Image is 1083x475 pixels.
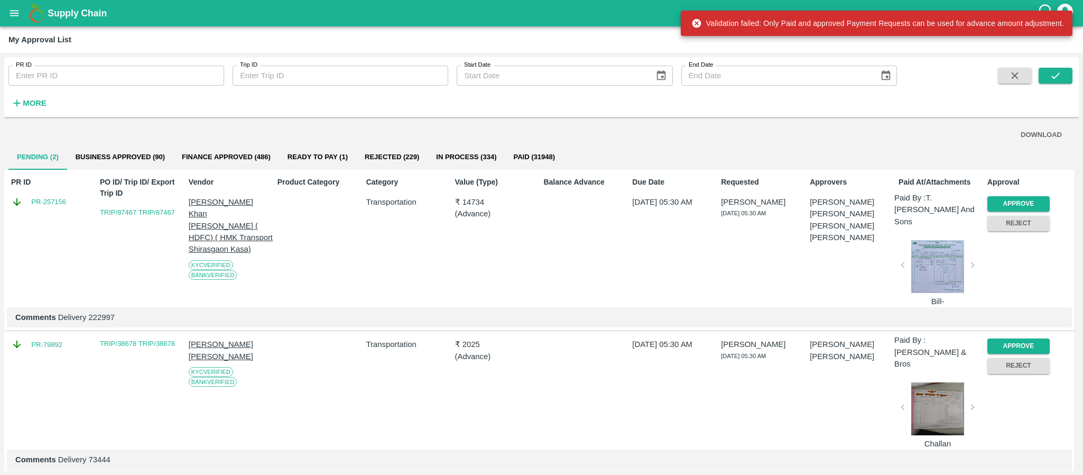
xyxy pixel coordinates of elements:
[810,177,894,188] p: Approvers
[691,14,1064,33] div: Validation failed: Only Paid and approved Payment Requests can be used for advance amount adjustm...
[907,438,968,450] p: Challan
[189,377,237,387] span: Bank Verified
[987,216,1050,231] button: Reject
[810,220,894,232] p: [PERSON_NAME]
[279,144,356,170] button: Ready To Pay (1)
[455,339,540,350] p: ₹ 2025
[31,340,62,350] a: PR-79892
[100,177,184,199] p: PO ID/ Trip ID/ Export Trip ID
[810,208,894,220] p: [PERSON_NAME]
[15,313,56,322] b: Comments
[721,339,806,350] p: [PERSON_NAME]
[8,33,71,47] div: My Approval List
[987,196,1050,212] button: Approve
[366,339,451,350] p: Transportation
[632,196,717,208] p: [DATE] 05:30 AM
[15,454,1063,465] p: Delivery 73444
[457,66,647,86] input: Start Date
[681,66,872,86] input: End Date
[810,339,894,350] p: [PERSON_NAME]
[455,208,540,220] p: ( Advance )
[1056,2,1075,24] div: account of current user
[455,196,540,208] p: ₹ 14734
[987,358,1050,373] button: Reject
[907,296,968,307] p: Bill-
[1016,126,1066,144] button: DOWNLOAD
[543,177,628,188] p: Balance Advance
[173,144,279,170] button: Finance Approved (486)
[240,61,257,69] label: Trip ID
[189,367,233,377] span: KYC Verified
[8,66,224,86] input: Enter PR ID
[23,99,47,107] strong: More
[8,94,49,112] button: More
[356,144,428,170] button: Rejected (229)
[48,6,1037,21] a: Supply Chain
[810,232,894,243] p: [PERSON_NAME]
[277,177,362,188] p: Product Category
[632,177,717,188] p: Due Date
[894,334,983,370] p: Paid By : [PERSON_NAME] & Bros
[8,144,67,170] button: Pending (2)
[464,61,490,69] label: Start Date
[366,177,451,188] p: Category
[899,177,983,188] p: Paid At/Attachments
[987,339,1050,354] button: Approve
[67,144,173,170] button: Business Approved (90)
[189,260,233,270] span: KYC Verified
[721,210,766,216] span: [DATE] 05:30 AM
[189,196,273,255] p: [PERSON_NAME] Khan [PERSON_NAME] ( HDFC) ( HMK Transport Shirasgaon Kasa)
[721,177,806,188] p: Requested
[689,61,713,69] label: End Date
[2,1,26,25] button: open drawer
[189,339,273,362] p: [PERSON_NAME] [PERSON_NAME]
[721,196,806,208] p: [PERSON_NAME]
[11,177,96,188] p: PR ID
[455,177,540,188] p: Value (Type)
[48,8,107,19] b: Supply Chain
[15,312,1063,323] p: Delivery 222997
[366,196,451,208] p: Transportation
[894,192,983,227] p: Paid By : T.[PERSON_NAME] And Sons
[15,455,56,464] b: Comments
[721,353,766,359] span: [DATE] 05:30 AM
[189,270,237,280] span: Bank Verified
[505,144,563,170] button: Paid (31948)
[428,144,505,170] button: In Process (334)
[16,61,32,69] label: PR ID
[651,66,671,86] button: Choose date
[987,177,1072,188] p: Approval
[876,66,896,86] button: Choose date
[632,339,717,350] p: [DATE] 05:30 AM
[455,351,540,362] p: ( Advance )
[233,66,448,86] input: Enter Trip ID
[810,351,894,362] p: [PERSON_NAME]
[31,197,66,207] a: PR-257156
[1037,4,1056,23] div: customer-support
[810,196,894,208] p: [PERSON_NAME]
[100,208,175,216] a: TRIP/87467 TRIP/87467
[26,3,48,24] img: logo
[189,177,273,188] p: Vendor
[100,340,175,348] a: TRIP/38678 TRIP/38678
